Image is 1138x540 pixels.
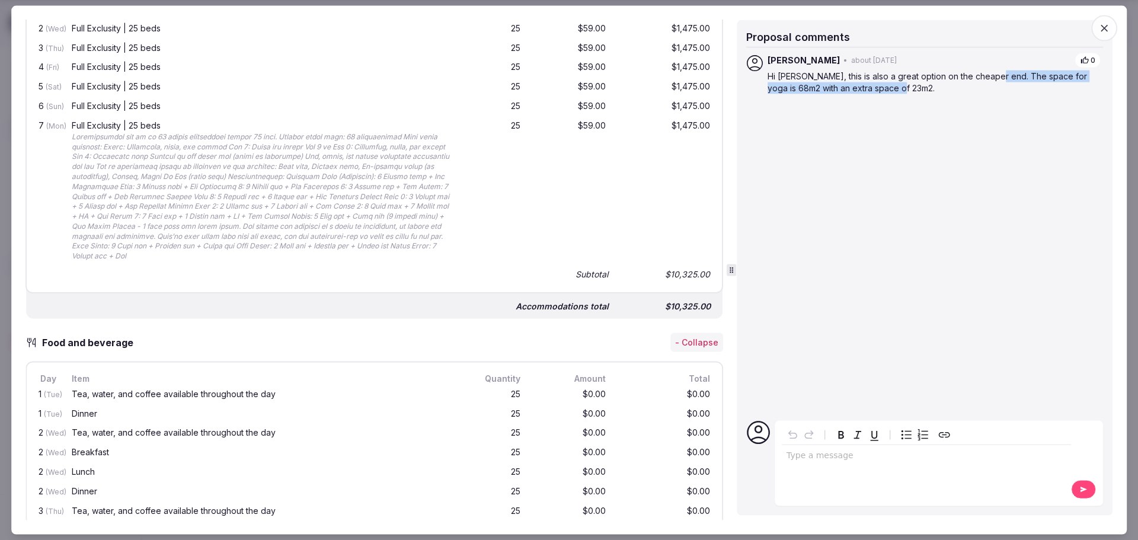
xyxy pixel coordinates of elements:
[46,121,66,130] span: (Mon)
[532,465,608,480] div: $0.00
[618,504,712,519] div: $0.00
[618,266,712,283] div: $10,325.00
[618,426,712,441] div: $0.00
[72,102,454,110] div: Full Exclusity | 25 beds
[36,119,60,263] div: 7
[618,298,713,314] div: $10,325.00
[618,21,712,36] div: $1,475.00
[532,446,608,461] div: $0.00
[72,24,454,32] div: Full Exclusity | 25 beds
[72,448,454,456] div: Breakfast
[46,102,64,111] span: (Sun)
[466,504,523,519] div: 25
[36,504,60,519] div: 3
[618,484,712,499] div: $0.00
[466,80,523,95] div: 25
[46,43,64,52] span: (Thu)
[618,80,712,95] div: $1,475.00
[466,372,523,385] div: Quantity
[46,429,66,437] span: (Wed)
[898,427,915,443] button: Bulleted list
[72,429,454,437] div: Tea, water, and coffee available throughout the day
[532,80,608,95] div: $59.00
[46,24,66,33] span: (Wed)
[618,41,712,56] div: $1,475.00
[843,55,848,65] span: •
[532,407,608,421] div: $0.00
[72,121,454,129] div: Full Exclusity | 25 beds
[36,407,60,421] div: 1
[532,21,608,36] div: $59.00
[72,63,454,71] div: Full Exclusity | 25 beds
[46,82,62,91] span: (Sat)
[46,468,66,477] span: (Wed)
[37,335,145,350] h3: Food and beverage
[466,407,523,421] div: 25
[532,426,608,441] div: $0.00
[72,82,454,91] div: Full Exclusity | 25 beds
[532,484,608,499] div: $0.00
[36,21,60,36] div: 2
[46,63,59,72] span: (Fri)
[36,426,60,441] div: 2
[44,389,62,398] span: (Tue)
[72,487,454,495] div: Dinner
[36,60,60,75] div: 4
[466,426,523,441] div: 25
[36,465,60,480] div: 2
[466,100,523,114] div: 25
[72,132,454,261] div: Loremipsumdol sit am co 63 adipis elitseddoei tempor 75 inci. Utlabor etdol magn: 68 aliquaenimad...
[36,372,60,385] div: Day
[36,41,60,56] div: 3
[36,484,60,499] div: 2
[72,43,454,52] div: Full Exclusity | 25 beds
[532,60,608,75] div: $59.00
[532,372,608,385] div: Amount
[532,41,608,56] div: $59.00
[618,119,712,263] div: $1,475.00
[915,427,931,443] button: Numbered list
[532,119,608,263] div: $59.00
[618,407,712,421] div: $0.00
[849,427,866,443] button: Italic
[618,387,712,402] div: $0.00
[833,427,849,443] button: Bold
[516,300,609,312] div: Accommodations total
[898,427,931,443] div: toggle group
[466,484,523,499] div: 25
[532,504,608,519] div: $0.00
[936,427,952,443] button: Create link
[36,387,60,402] div: 1
[618,60,712,75] div: $1,475.00
[36,80,60,95] div: 5
[36,100,60,114] div: 6
[46,448,66,457] span: (Wed)
[72,389,454,398] div: Tea, water, and coffee available throughout the day
[782,445,1071,469] div: editable markdown
[466,446,523,461] div: 25
[466,387,523,402] div: 25
[746,30,850,43] span: Proposal comments
[618,446,712,461] div: $0.00
[466,119,523,263] div: 25
[466,60,523,75] div: 25
[44,409,62,418] span: (Tue)
[36,446,60,461] div: 2
[466,21,523,36] div: 25
[72,409,454,417] div: Dinner
[618,372,712,385] div: Total
[1091,55,1095,65] span: 0
[72,468,454,476] div: Lunch
[866,427,883,443] button: Underline
[46,487,66,496] span: (Wed)
[72,506,454,515] div: Tea, water, and coffee available throughout the day
[576,269,608,280] div: Subtotal
[851,55,897,65] span: about [DATE]
[466,41,523,56] div: 25
[768,71,1101,94] p: Hi [PERSON_NAME], this is also a great option on the cheaper end. The space for yoga is 68m2 with...
[618,465,712,480] div: $0.00
[532,100,608,114] div: $59.00
[1075,52,1101,68] button: 0
[618,100,712,114] div: $1,475.00
[768,55,840,66] span: [PERSON_NAME]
